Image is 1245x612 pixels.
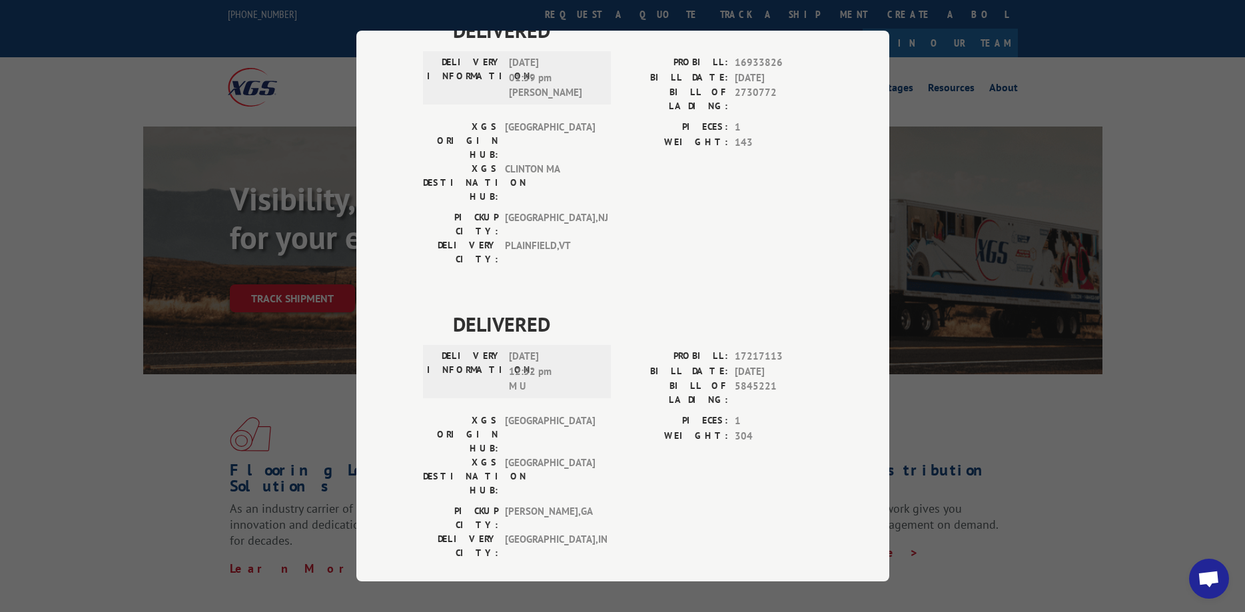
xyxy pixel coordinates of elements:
[423,120,498,162] label: XGS ORIGIN HUB:
[423,532,498,560] label: DELIVERY CITY:
[623,85,728,113] label: BILL OF LADING:
[1189,559,1229,599] a: Open chat
[505,456,595,497] span: [GEOGRAPHIC_DATA]
[623,379,728,407] label: BILL OF LADING:
[423,210,498,238] label: PICKUP CITY:
[623,120,728,135] label: PIECES:
[735,135,823,151] span: 143
[505,504,595,532] span: [PERSON_NAME] , GA
[623,349,728,364] label: PROBILL:
[623,364,728,380] label: BILL DATE:
[623,135,728,151] label: WEIGHT:
[505,414,595,456] span: [GEOGRAPHIC_DATA]
[427,349,502,394] label: DELIVERY INFORMATION:
[509,349,599,394] span: [DATE] 12:52 pm M U
[423,238,498,266] label: DELIVERY CITY:
[735,364,823,380] span: [DATE]
[453,15,823,45] span: DELIVERED
[735,349,823,364] span: 17217113
[505,210,595,238] span: [GEOGRAPHIC_DATA] , NJ
[427,55,502,101] label: DELIVERY INFORMATION:
[423,504,498,532] label: PICKUP CITY:
[623,414,728,429] label: PIECES:
[735,120,823,135] span: 1
[509,55,599,101] span: [DATE] 01:59 pm [PERSON_NAME]
[735,414,823,429] span: 1
[735,429,823,444] span: 304
[423,456,498,497] label: XGS DESTINATION HUB:
[505,162,595,204] span: CLINTON MA
[735,85,823,113] span: 2730772
[623,55,728,71] label: PROBILL:
[505,238,595,266] span: PLAINFIELD , VT
[623,429,728,444] label: WEIGHT:
[735,71,823,86] span: [DATE]
[423,162,498,204] label: XGS DESTINATION HUB:
[423,414,498,456] label: XGS ORIGIN HUB:
[505,120,595,162] span: [GEOGRAPHIC_DATA]
[735,55,823,71] span: 16933826
[505,532,595,560] span: [GEOGRAPHIC_DATA] , IN
[453,309,823,339] span: DELIVERED
[735,379,823,407] span: 5845221
[623,71,728,86] label: BILL DATE:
